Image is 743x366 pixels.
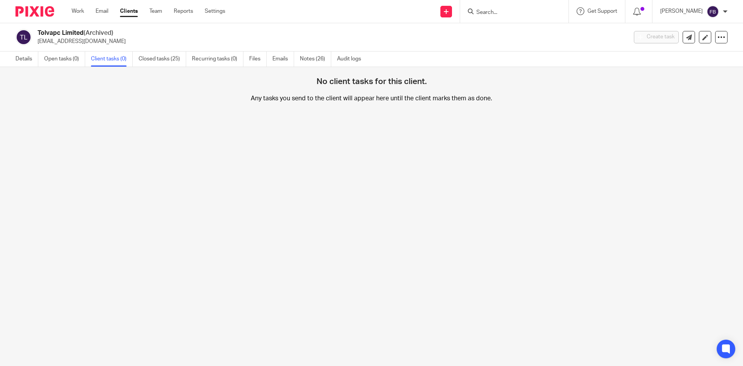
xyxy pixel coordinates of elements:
img: Pixie [15,6,54,17]
img: svg%3E [707,5,719,18]
a: Recurring tasks (0) [192,52,243,67]
a: Details [15,52,38,67]
a: Client tasks (0) [91,52,133,67]
img: svg%3E [15,29,32,45]
p: [PERSON_NAME] [660,7,703,15]
h2: Tolvapc Limited [38,29,505,37]
h4: No client tasks for this client. [317,50,427,87]
a: Clients [120,7,138,15]
a: Open tasks (0) [44,52,85,67]
a: Work [72,7,84,15]
input: Search [476,9,545,16]
a: Team [149,7,162,15]
a: Settings [205,7,225,15]
a: Reports [174,7,193,15]
a: Files [249,52,267,67]
a: Audit logs [337,52,367,67]
a: Closed tasks (25) [139,52,186,67]
p: Any tasks you send to the client will appear here until the client marks them as done. [124,95,619,137]
span: (Archived) [84,30,113,36]
p: [EMAIL_ADDRESS][DOMAIN_NAME] [38,38,622,45]
a: Emails [272,52,294,67]
span: Get Support [587,9,617,14]
a: Notes (26) [300,52,331,67]
a: Email [96,7,108,15]
button: Create task [634,31,679,43]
